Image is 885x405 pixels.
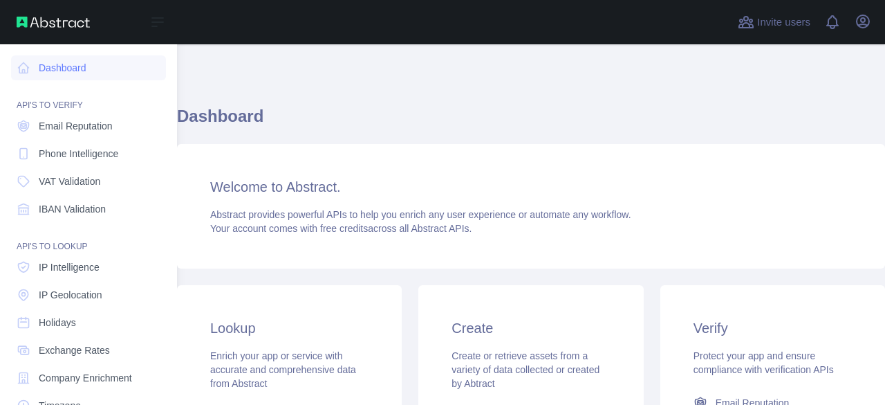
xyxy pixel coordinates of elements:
span: Protect your app and ensure compliance with verification APIs [693,350,834,375]
div: API'S TO VERIFY [11,83,166,111]
span: Email Reputation [39,119,113,133]
h3: Create [451,318,610,338]
a: IP Intelligence [11,255,166,280]
h3: Verify [693,318,852,338]
a: Dashboard [11,55,166,80]
span: IP Intelligence [39,260,100,274]
h1: Dashboard [177,105,885,138]
div: API'S TO LOOKUP [11,224,166,252]
button: Invite users [735,11,813,33]
span: IP Geolocation [39,288,102,302]
a: Exchange Rates [11,338,166,363]
span: Exchange Rates [39,343,110,357]
span: Invite users [757,15,810,30]
span: Your account comes with across all Abstract APIs. [210,223,472,234]
span: VAT Validation [39,174,100,188]
a: VAT Validation [11,169,166,194]
a: Company Enrichment [11,366,166,390]
a: Email Reputation [11,114,166,138]
span: Abstract provides powerful APIs to help you enrich any user experience or automate any workflow. [210,209,631,220]
a: IBAN Validation [11,197,166,222]
a: Holidays [11,310,166,335]
a: Phone Intelligence [11,141,166,166]
h3: Lookup [210,318,369,338]
span: Company Enrichment [39,371,132,385]
span: IBAN Validation [39,202,106,216]
span: Enrich your app or service with accurate and comprehensive data from Abstract [210,350,356,389]
h3: Welcome to Abstract. [210,177,852,197]
span: Phone Intelligence [39,147,118,161]
span: free credits [320,223,368,234]
img: Abstract API [17,17,90,28]
span: Create or retrieve assets from a variety of data collected or created by Abtract [451,350,599,389]
a: IP Geolocation [11,282,166,307]
span: Holidays [39,316,76,330]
